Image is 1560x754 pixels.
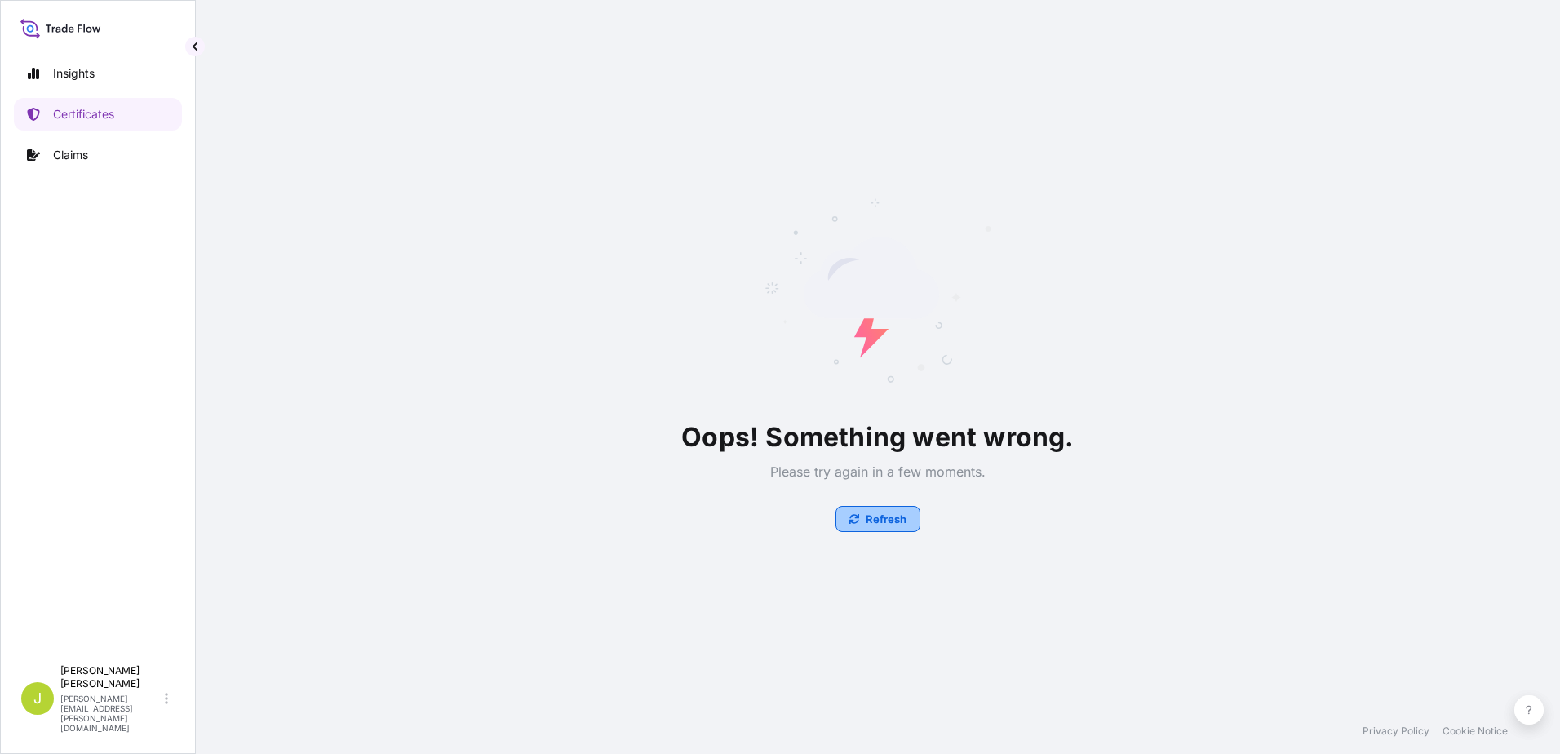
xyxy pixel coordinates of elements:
span: J [33,690,42,707]
a: Certificates [14,98,182,131]
a: Insights [14,57,182,90]
p: [PERSON_NAME] [PERSON_NAME] [60,664,162,690]
p: Please try again in a few moments. [681,463,1074,480]
a: Claims [14,139,182,171]
p: [PERSON_NAME][EMAIL_ADDRESS][PERSON_NAME][DOMAIN_NAME] [60,694,162,733]
p: Insights [53,65,95,82]
p: Refresh [866,511,906,527]
a: Privacy Policy [1363,725,1429,738]
p: Certificates [53,106,114,122]
p: Claims [53,147,88,163]
p: Oops! Something went wrong. [681,418,1074,457]
a: Cookie Notice [1443,725,1508,738]
button: Refresh [835,506,920,532]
